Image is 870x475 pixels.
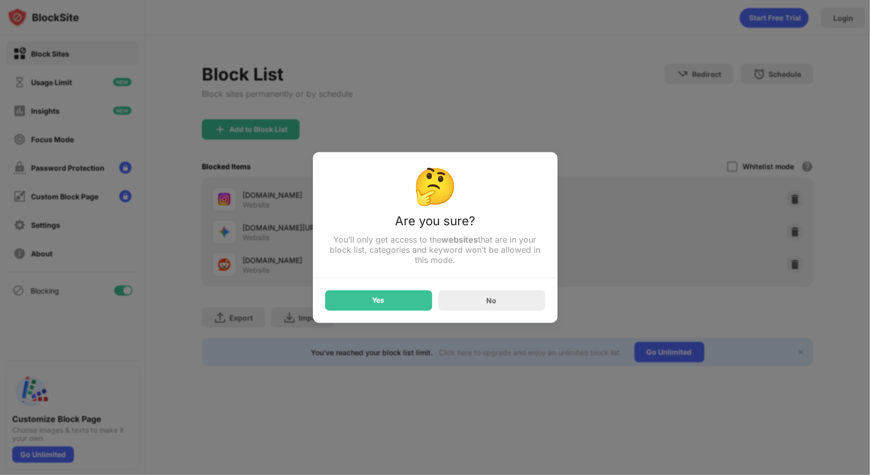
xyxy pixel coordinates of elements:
[325,235,545,266] div: You’ll only get access to the that are in your block list, categories and keyword won’t be allowe...
[487,296,497,305] div: No
[373,297,385,305] div: Yes
[325,214,545,235] div: Are you sure?
[325,165,545,208] div: 🤔
[442,235,479,245] strong: websites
